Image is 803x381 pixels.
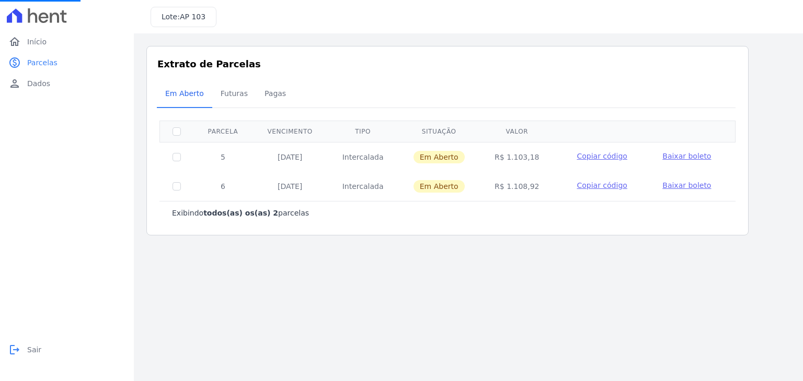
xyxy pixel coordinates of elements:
[8,35,21,48] i: home
[162,11,205,22] h3: Lote:
[567,151,637,161] button: Copiar código
[8,343,21,356] i: logout
[193,172,253,201] td: 6
[480,142,555,172] td: R$ 1.103,18
[157,81,212,108] a: Em Aberto
[27,344,41,355] span: Sair
[662,152,711,160] span: Baixar boleto
[256,81,294,108] a: Pagas
[4,52,130,73] a: paidParcelas
[327,172,398,201] td: Intercalada
[577,152,627,160] span: Copiar código
[398,121,480,142] th: Situação
[662,180,711,190] a: Baixar boleto
[212,81,256,108] a: Futuras
[480,121,555,142] th: Valor
[253,142,328,172] td: [DATE]
[203,209,278,217] b: todos(as) os(as) 2
[577,181,627,189] span: Copiar código
[662,181,711,189] span: Baixar boleto
[567,180,637,190] button: Copiar código
[27,57,58,68] span: Parcelas
[414,151,465,163] span: Em Aberto
[157,57,738,71] h3: Extrato de Parcelas
[4,339,130,360] a: logoutSair
[193,121,253,142] th: Parcela
[172,208,309,218] p: Exibindo parcelas
[253,172,328,201] td: [DATE]
[327,121,398,142] th: Tipo
[27,78,50,89] span: Dados
[327,142,398,172] td: Intercalada
[8,77,21,90] i: person
[214,83,254,104] span: Futuras
[8,56,21,69] i: paid
[253,121,328,142] th: Vencimento
[662,151,711,161] a: Baixar boleto
[193,142,253,172] td: 5
[4,73,130,94] a: personDados
[180,13,205,21] span: AP 103
[258,83,292,104] span: Pagas
[4,31,130,52] a: homeInício
[480,172,555,201] td: R$ 1.108,92
[414,180,465,193] span: Em Aberto
[159,83,210,104] span: Em Aberto
[27,37,47,47] span: Início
